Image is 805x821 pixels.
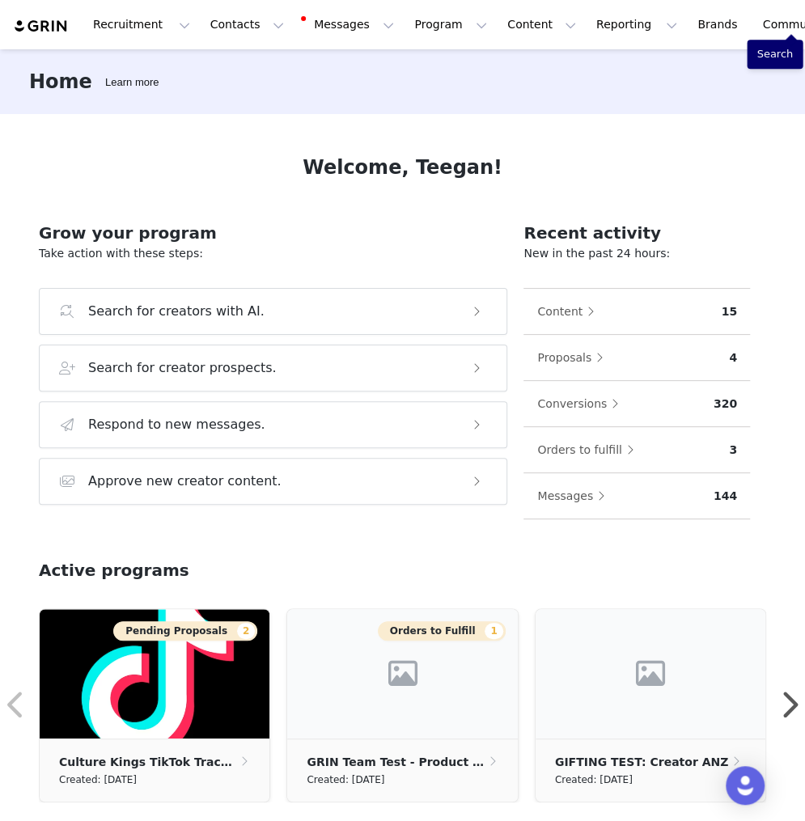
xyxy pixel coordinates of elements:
p: GIFTING TEST: Creator ANZ [555,753,728,771]
p: 4 [729,349,737,366]
button: Messages [294,6,404,43]
p: GRIN Team Test - Product Selection URL [307,753,486,771]
button: Respond to new messages. [39,401,507,448]
p: 15 [722,303,737,320]
p: New in the past 24 hours: [523,245,750,262]
p: Take action with these steps: [39,245,507,262]
button: Program [405,6,497,43]
button: Search for creator prospects. [39,345,507,391]
div: Tooltip anchor [102,74,162,91]
button: Content [498,6,586,43]
button: Search for creators with AI. [39,288,507,335]
h3: Home [29,67,92,96]
img: 2d15ac64-76cf-40fd-87b5-cf3368049c65.png [40,609,269,738]
button: Messages [536,483,613,509]
p: Culture Kings TikTok Tracking - May [59,753,238,771]
h3: Respond to new messages. [88,415,265,434]
h2: Grow your program [39,221,507,245]
small: Created: [DATE] [555,771,633,789]
button: Recruitment [83,6,200,43]
h3: Search for creators with AI. [88,302,265,321]
p: 144 [714,488,737,505]
div: Open Intercom Messenger [726,766,765,805]
button: Reporting [587,6,687,43]
p: 3 [729,442,737,459]
img: grin logo [13,19,70,34]
button: Approve new creator content. [39,458,507,505]
button: Pending Proposals2 [113,621,257,641]
button: Contacts [201,6,294,43]
h1: Welcome, Teegan! [303,153,502,182]
button: Orders to fulfill [536,437,642,463]
h2: Recent activity [523,221,750,245]
small: Created: [DATE] [59,771,137,789]
h2: Active programs [39,558,189,582]
button: Content [536,298,603,324]
p: 320 [714,396,737,413]
button: Conversions [536,391,627,417]
h3: Search for creator prospects. [88,358,277,378]
small: Created: [DATE] [307,771,384,789]
button: Proposals [536,345,612,370]
h3: Approve new creator content. [88,472,282,491]
a: Brands [688,6,752,43]
button: Orders to Fulfill1 [378,621,506,641]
